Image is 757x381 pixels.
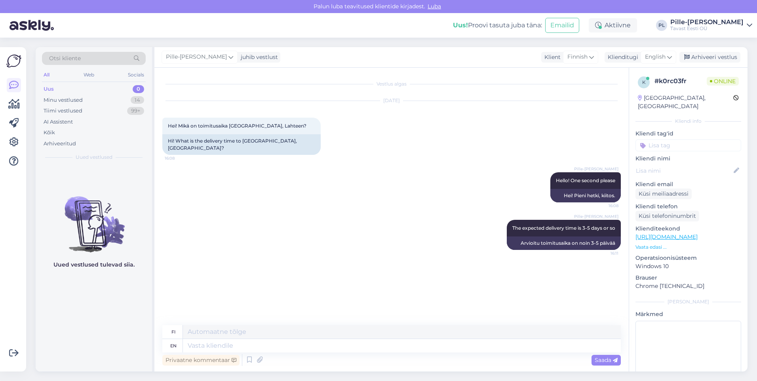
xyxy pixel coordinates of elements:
[635,225,741,233] p: Klienditeekond
[44,85,54,93] div: Uus
[589,203,618,209] span: 16:08
[635,310,741,318] p: Märkmed
[162,134,321,155] div: Hi! What is the delivery time to [GEOGRAPHIC_DATA], [GEOGRAPHIC_DATA]?
[131,96,144,104] div: 14
[635,211,699,221] div: Küsi telefoninumbrit
[44,118,73,126] div: AI Assistent
[44,107,82,115] div: Tiimi vestlused
[165,155,194,161] span: 16:08
[49,54,81,63] span: Otsi kliente
[635,254,741,262] p: Operatsioonisüsteem
[645,53,666,61] span: English
[238,53,278,61] div: juhib vestlust
[6,53,21,69] img: Askly Logo
[574,166,618,172] span: Pille-[PERSON_NAME]
[44,96,83,104] div: Minu vestlused
[541,53,561,61] div: Klient
[171,325,175,339] div: fi
[556,177,615,183] span: Hello! One second please
[595,356,618,364] span: Saada
[635,282,741,290] p: Chrome [TECHNICAL_ID]
[635,139,741,151] input: Lisa tag
[166,53,227,61] span: Pille-[PERSON_NAME]
[635,262,741,271] p: Windows 10
[635,233,698,240] a: [URL][DOMAIN_NAME]
[162,97,621,104] div: [DATE]
[44,140,76,148] div: Arhiveeritud
[635,244,741,251] p: Vaata edasi ...
[638,94,733,110] div: [GEOGRAPHIC_DATA], [GEOGRAPHIC_DATA]
[589,250,618,256] span: 16:11
[670,19,752,32] a: Pille-[PERSON_NAME]Tavast Eesti OÜ
[707,77,739,86] span: Online
[53,261,135,269] p: Uued vestlused tulevad siia.
[453,21,468,29] b: Uus!
[36,182,152,253] img: No chats
[589,18,637,32] div: Aktiivne
[42,70,51,80] div: All
[76,154,112,161] span: Uued vestlused
[82,70,96,80] div: Web
[162,355,240,366] div: Privaatne kommentaar
[635,130,741,138] p: Kliendi tag'id
[636,166,732,175] input: Lisa nimi
[162,80,621,88] div: Vestlus algas
[126,70,146,80] div: Socials
[507,236,621,250] div: Arvioitu toimitusaika on noin 3-5 päivää
[635,298,741,305] div: [PERSON_NAME]
[635,154,741,163] p: Kliendi nimi
[635,202,741,211] p: Kliendi telefon
[44,129,55,137] div: Kõik
[545,18,579,33] button: Emailid
[170,339,177,352] div: en
[635,180,741,189] p: Kliendi email
[133,85,144,93] div: 0
[654,76,707,86] div: # k0rc03fr
[679,52,740,63] div: Arhiveeri vestlus
[168,123,306,129] span: Hei! Mikä on toimitusaika [GEOGRAPHIC_DATA], Lahteen?
[425,3,443,10] span: Luba
[574,213,618,219] span: Pille-[PERSON_NAME]
[512,225,615,231] span: The expected delivery time is 3-5 days or so
[605,53,638,61] div: Klienditugi
[635,189,692,199] div: Küsi meiliaadressi
[670,25,744,32] div: Tavast Eesti OÜ
[670,19,744,25] div: Pille-[PERSON_NAME]
[453,21,542,30] div: Proovi tasuta juba täna:
[656,20,667,31] div: PL
[635,118,741,125] div: Kliendi info
[127,107,144,115] div: 99+
[635,274,741,282] p: Brauser
[550,189,621,202] div: Hei! Pieni hetki, kiitos.
[642,79,646,85] span: k
[567,53,588,61] span: Finnish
